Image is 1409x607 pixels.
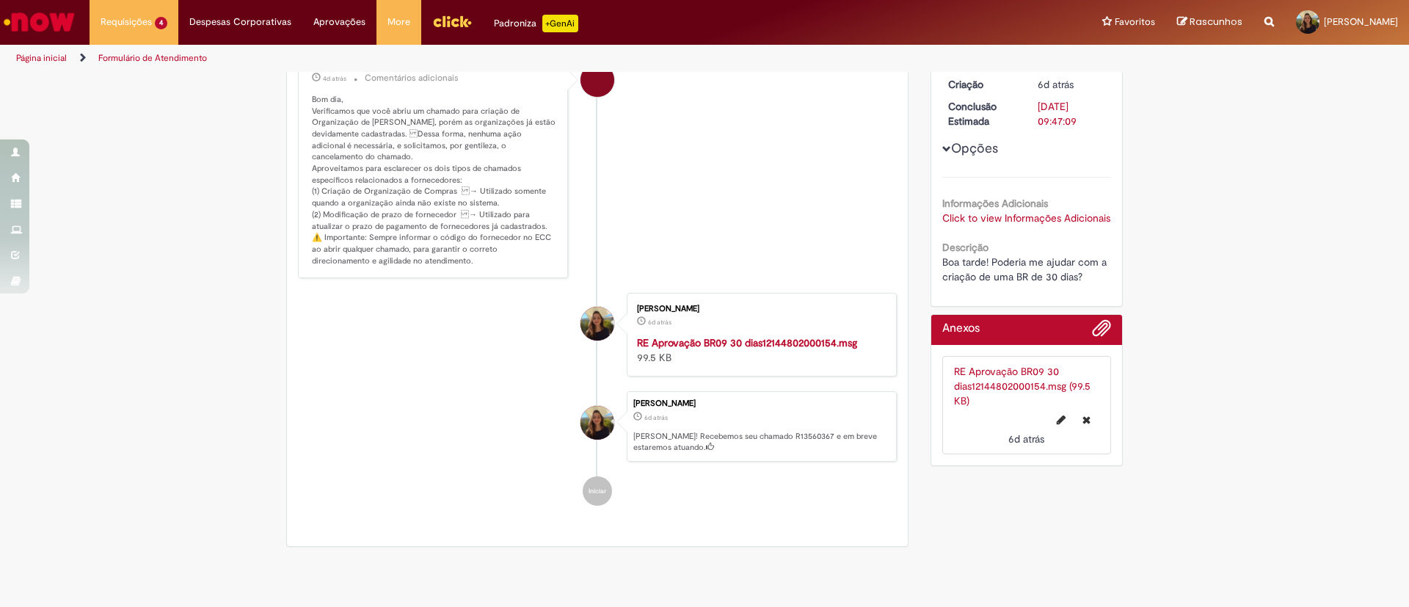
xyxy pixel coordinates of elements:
button: Adicionar anexos [1092,319,1111,345]
div: Lara Moccio Breim Solera [580,406,614,440]
div: Celso Dias Da Rosa [580,63,614,97]
button: Editar nome de arquivo RE Aprovação BR09 30 dias12144802000154.msg [1048,408,1074,432]
span: Boa tarde! Poderia me ajudar com a criação de uma BR de 30 dias? [942,255,1110,283]
span: 4 [155,17,167,29]
a: Página inicial [16,52,67,64]
div: Lara Moccio Breim Solera [580,307,614,341]
div: [DATE] 09:47:09 [1038,99,1106,128]
a: Rascunhos [1177,15,1242,29]
button: Excluir RE Aprovação BR09 30 dias12144802000154.msg [1074,408,1099,432]
span: Rascunhos [1190,15,1242,29]
span: 4d atrás [323,74,346,83]
div: [PERSON_NAME] [633,399,889,408]
ul: Histórico de tíquete [298,34,897,520]
b: Descrição [942,241,989,254]
div: 99.5 KB [637,335,881,365]
li: Lara Moccio Breim Solera [298,391,897,462]
a: Click to view Informações Adicionais [942,211,1110,225]
small: Comentários adicionais [365,72,459,84]
div: [PERSON_NAME] [637,305,881,313]
time: 23/09/2025 16:47:05 [644,413,668,422]
span: 6d atrás [1008,432,1044,446]
dt: Conclusão Estimada [937,99,1027,128]
time: 23/09/2025 16:47:04 [648,318,671,327]
span: [PERSON_NAME] [1324,15,1398,28]
time: 23/09/2025 16:47:05 [1038,78,1074,91]
time: 26/09/2025 07:54:59 [323,74,346,83]
time: 23/09/2025 16:47:04 [1008,432,1044,446]
img: click_logo_yellow_360x200.png [432,10,472,32]
a: Formulário de Atendimento [98,52,207,64]
span: 6d atrás [644,413,668,422]
span: 6d atrás [1038,78,1074,91]
a: RE Aprovação BR09 30 dias12144802000154.msg [637,336,857,349]
a: RE Aprovação BR09 30 dias12144802000154.msg (99.5 KB) [954,365,1091,407]
span: More [387,15,410,29]
dt: Criação [937,77,1027,92]
ul: Trilhas de página [11,45,928,72]
p: Bom dia, Verificamos que você abriu um chamado para criação de Organização de [PERSON_NAME], poré... [312,94,556,267]
span: Despesas Corporativas [189,15,291,29]
p: +GenAi [542,15,578,32]
span: Requisições [101,15,152,29]
div: 23/09/2025 16:47:05 [1038,77,1106,92]
h2: Anexos [942,322,980,335]
div: Padroniza [494,15,578,32]
span: Aprovações [313,15,365,29]
b: Informações Adicionais [942,197,1048,210]
span: Favoritos [1115,15,1155,29]
span: 6d atrás [648,318,671,327]
p: [PERSON_NAME]! Recebemos seu chamado R13560367 e em breve estaremos atuando. [633,431,889,454]
img: ServiceNow [1,7,77,37]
